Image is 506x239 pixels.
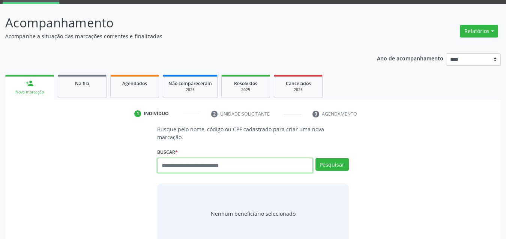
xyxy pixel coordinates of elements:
p: Busque pelo nome, código ou CPF cadastrado para criar uma nova marcação. [157,125,349,141]
p: Ano de acompanhamento [377,53,443,63]
div: 1 [134,110,141,117]
p: Acompanhe a situação das marcações correntes e finalizadas [5,32,352,40]
div: person_add [26,79,34,87]
span: Na fila [75,80,89,87]
button: Pesquisar [315,158,349,171]
p: Acompanhamento [5,14,352,32]
span: Nenhum beneficiário selecionado [211,210,296,218]
span: Não compareceram [168,80,212,87]
span: Agendados [122,80,147,87]
label: Buscar [157,146,178,158]
span: Resolvidos [234,80,257,87]
button: Relatórios [460,25,498,38]
span: Cancelados [286,80,311,87]
div: 2025 [227,87,264,93]
div: Indivíduo [144,110,169,117]
div: Nova marcação [11,89,49,95]
div: 2025 [279,87,317,93]
div: 2025 [168,87,212,93]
